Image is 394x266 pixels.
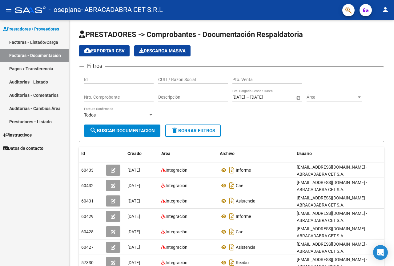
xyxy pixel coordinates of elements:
[246,95,249,100] span: –
[165,125,221,137] button: Borrar Filtros
[220,151,235,156] span: Archivo
[161,151,171,156] span: Area
[81,183,94,188] span: 60432
[81,3,163,17] span: - ABRACADABRA CET S.R.L
[125,147,159,160] datatable-header-cell: Creado
[373,245,388,260] div: Open Intercom Messenger
[84,48,125,54] span: Exportar CSV
[382,6,389,13] mat-icon: person
[294,147,387,160] datatable-header-cell: Usuario
[166,168,187,173] span: Integración
[134,45,191,56] button: Descarga Masiva
[3,132,32,138] span: Instructivos
[236,214,251,219] span: Informe
[79,147,103,160] datatable-header-cell: Id
[297,242,367,254] span: [EMAIL_ADDRESS][DOMAIN_NAME] - ABRACADABRA CET S.A. .
[297,165,367,177] span: [EMAIL_ADDRESS][DOMAIN_NAME] - ABRACADABRA CET S.A. .
[297,180,367,192] span: [EMAIL_ADDRESS][DOMAIN_NAME] - ABRACADABRA CET S.A. .
[84,125,160,137] button: Buscar Documentacion
[90,128,155,133] span: Buscar Documentacion
[81,229,94,234] span: 60428
[295,94,301,101] button: Open calendar
[127,198,140,203] span: [DATE]
[166,198,187,203] span: Integración
[250,95,280,100] input: End date
[236,245,255,250] span: Asistencia
[84,113,96,117] span: Todos
[3,145,43,152] span: Datos de contacto
[166,229,187,234] span: Integración
[232,95,245,100] input: Start date
[139,48,186,54] span: Descarga Masiva
[236,183,243,188] span: Cae
[5,6,12,13] mat-icon: menu
[79,30,303,39] span: PRESTADORES -> Comprobantes - Documentación Respaldatoria
[236,198,255,203] span: Asistencia
[236,229,243,234] span: Cae
[236,168,251,173] span: Informe
[81,260,94,265] span: 57330
[228,227,236,237] i: Descargar documento
[84,47,91,54] mat-icon: cloud_download
[228,211,236,221] i: Descargar documento
[127,260,140,265] span: [DATE]
[84,62,105,70] h3: Filtros
[81,245,94,250] span: 60427
[297,211,367,223] span: [EMAIL_ADDRESS][DOMAIN_NAME] - ABRACADABRA CET S.A. .
[166,245,187,250] span: Integración
[166,260,187,265] span: Integración
[127,245,140,250] span: [DATE]
[297,195,367,207] span: [EMAIL_ADDRESS][DOMAIN_NAME] - ABRACADABRA CET S.A. .
[81,214,94,219] span: 60429
[127,183,140,188] span: [DATE]
[171,128,215,133] span: Borrar Filtros
[81,151,85,156] span: Id
[127,214,140,219] span: [DATE]
[166,183,187,188] span: Integración
[127,229,140,234] span: [DATE]
[228,242,236,252] i: Descargar documento
[236,260,249,265] span: Recibo
[171,127,178,134] mat-icon: delete
[166,214,187,219] span: Integración
[49,3,81,17] span: - osepjana
[159,147,217,160] datatable-header-cell: Area
[228,165,236,175] i: Descargar documento
[307,95,356,100] span: Área
[228,181,236,190] i: Descargar documento
[81,198,94,203] span: 60431
[134,45,191,56] app-download-masive: Descarga masiva de comprobantes (adjuntos)
[79,45,130,56] button: Exportar CSV
[297,226,367,238] span: [EMAIL_ADDRESS][DOMAIN_NAME] - ABRACADABRA CET S.A. .
[90,127,97,134] mat-icon: search
[297,151,312,156] span: Usuario
[127,168,140,173] span: [DATE]
[3,26,59,32] span: Prestadores / Proveedores
[228,196,236,206] i: Descargar documento
[81,168,94,173] span: 60433
[127,151,142,156] span: Creado
[217,147,294,160] datatable-header-cell: Archivo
